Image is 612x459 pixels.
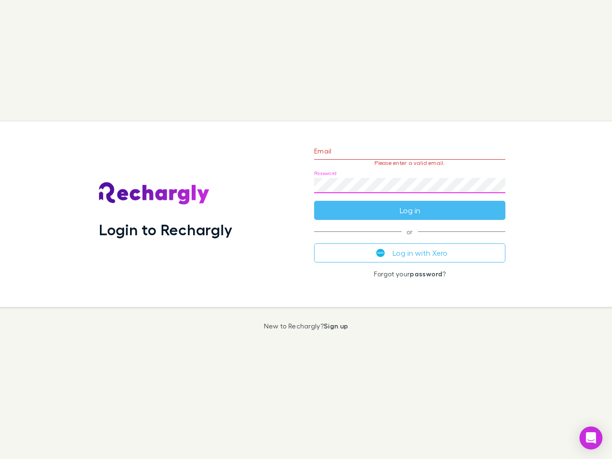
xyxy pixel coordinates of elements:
[314,160,505,166] p: Please enter a valid email.
[314,170,337,177] label: Password
[579,426,602,449] div: Open Intercom Messenger
[376,249,385,257] img: Xero's logo
[410,270,442,278] a: password
[99,182,210,205] img: Rechargly's Logo
[314,231,505,232] span: or
[99,220,232,239] h1: Login to Rechargly
[324,322,348,330] a: Sign up
[314,270,505,278] p: Forgot your ?
[314,201,505,220] button: Log in
[264,322,349,330] p: New to Rechargly?
[314,243,505,262] button: Log in with Xero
